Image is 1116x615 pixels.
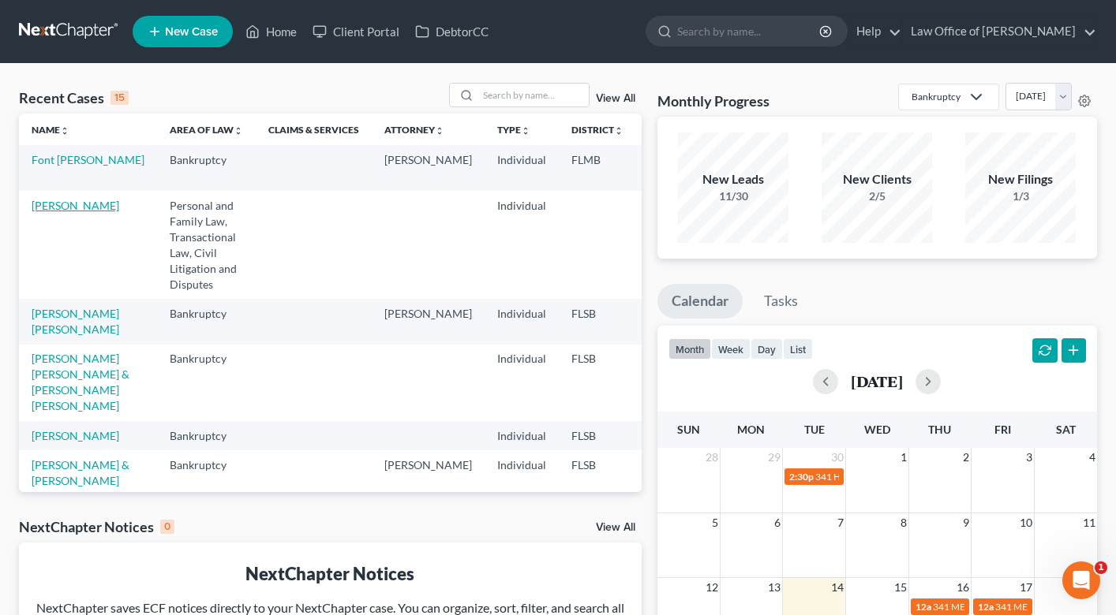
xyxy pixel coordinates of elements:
[559,421,636,450] td: FLSB
[955,578,971,597] span: 16
[961,513,971,532] span: 9
[668,338,711,360] button: month
[485,299,559,344] td: Individual
[994,423,1011,436] span: Fri
[830,578,845,597] span: 14
[678,170,788,188] div: New Leads
[636,345,715,421] td: 7
[19,88,129,107] div: Recent Cases
[848,17,901,46] a: Help
[165,26,218,38] span: New Case
[678,188,788,204] div: 11/30
[815,471,867,483] span: 341 Hearing
[372,299,485,344] td: [PERSON_NAME]
[804,423,825,436] span: Tue
[497,124,530,136] a: Typeunfold_more
[961,448,971,467] span: 2
[305,17,407,46] a: Client Portal
[864,423,890,436] span: Wed
[737,423,765,436] span: Mon
[636,145,715,190] td: 7
[822,170,932,188] div: New Clients
[995,601,1056,613] span: 341 MEETING
[559,299,636,344] td: FLSB
[596,93,635,104] a: View All
[485,191,559,299] td: Individual
[435,126,444,136] i: unfold_more
[32,153,144,166] a: Font [PERSON_NAME]
[559,145,636,190] td: FLMB
[234,126,243,136] i: unfold_more
[928,423,951,436] span: Thu
[32,307,119,336] a: [PERSON_NAME] [PERSON_NAME]
[636,450,715,495] td: 7
[1095,561,1107,574] span: 1
[256,114,372,145] th: Claims & Services
[32,124,69,136] a: Nameunfold_more
[110,91,129,105] div: 15
[32,352,129,412] a: [PERSON_NAME] [PERSON_NAME] & [PERSON_NAME] [PERSON_NAME]
[704,578,720,597] span: 12
[521,126,530,136] i: unfold_more
[933,601,994,613] span: 341 MEETING
[916,601,931,613] span: 12a
[157,345,256,421] td: Bankruptcy
[677,423,700,436] span: Sun
[238,17,305,46] a: Home
[1056,423,1076,436] span: Sat
[903,17,1096,46] a: Law Office of [PERSON_NAME]
[657,284,743,319] a: Calendar
[773,513,782,532] span: 6
[160,520,174,534] div: 0
[157,450,256,495] td: Bankruptcy
[372,450,485,495] td: [PERSON_NAME]
[157,191,256,299] td: Personal and Family Law, Transactional Law, Civil Litigation and Disputes
[485,145,559,190] td: Individual
[893,578,908,597] span: 15
[704,448,720,467] span: 28
[19,517,174,536] div: NextChapter Notices
[766,448,782,467] span: 29
[157,421,256,450] td: Bankruptcy
[750,284,812,319] a: Tasks
[60,126,69,136] i: unfold_more
[478,84,589,106] input: Search by name...
[899,448,908,467] span: 1
[851,373,903,389] h2: [DATE]
[596,522,635,533] a: View All
[559,450,636,495] td: FLSB
[32,561,629,586] div: NextChapter Notices
[1088,448,1097,467] span: 4
[1018,513,1034,532] span: 10
[836,513,845,532] span: 7
[485,345,559,421] td: Individual
[170,124,243,136] a: Area of Lawunfold_more
[899,513,908,532] span: 8
[1024,448,1034,467] span: 3
[711,338,751,360] button: week
[614,126,624,136] i: unfold_more
[407,17,496,46] a: DebtorCC
[657,91,770,110] h3: Monthly Progress
[485,421,559,450] td: Individual
[157,299,256,344] td: Bankruptcy
[32,458,129,487] a: [PERSON_NAME] & [PERSON_NAME]
[830,448,845,467] span: 30
[965,188,1076,204] div: 1/3
[384,124,444,136] a: Attorneyunfold_more
[1081,513,1097,532] span: 11
[636,299,715,344] td: 7
[822,188,932,204] div: 2/5
[912,90,961,103] div: Bankruptcy
[559,345,636,421] td: FLSB
[1062,561,1100,599] iframe: Intercom live chat
[32,199,119,212] a: [PERSON_NAME]
[1018,578,1034,597] span: 17
[783,338,813,360] button: list
[751,338,783,360] button: day
[372,145,485,190] td: [PERSON_NAME]
[965,170,1076,188] div: New Filings
[636,421,715,450] td: 7
[157,145,256,190] td: Bankruptcy
[485,450,559,495] td: Individual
